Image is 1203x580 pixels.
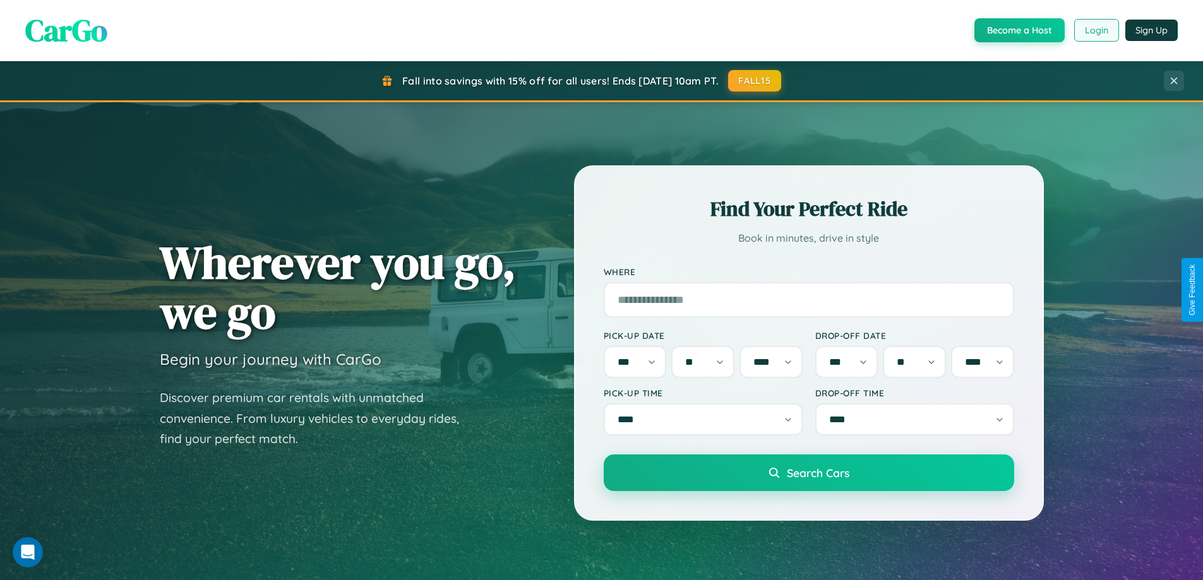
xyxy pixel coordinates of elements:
label: Pick-up Time [604,388,803,398]
iframe: Intercom live chat [13,537,43,567]
button: Search Cars [604,454,1014,491]
h2: Find Your Perfect Ride [604,195,1014,223]
button: Sign Up [1125,20,1178,41]
label: Drop-off Date [815,330,1014,341]
h3: Begin your journey with CarGo [160,350,381,369]
span: CarGo [25,9,107,51]
label: Drop-off Time [815,388,1014,398]
label: Where [604,266,1014,277]
button: Login [1074,19,1119,42]
span: Fall into savings with 15% off for all users! Ends [DATE] 10am PT. [402,74,719,87]
p: Discover premium car rentals with unmatched convenience. From luxury vehicles to everyday rides, ... [160,388,476,449]
p: Book in minutes, drive in style [604,229,1014,247]
button: FALL15 [728,70,781,92]
div: Give Feedback [1188,264,1197,316]
span: Search Cars [787,466,849,480]
label: Pick-up Date [604,330,803,341]
h1: Wherever you go, we go [160,237,516,337]
button: Become a Host [974,18,1065,42]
